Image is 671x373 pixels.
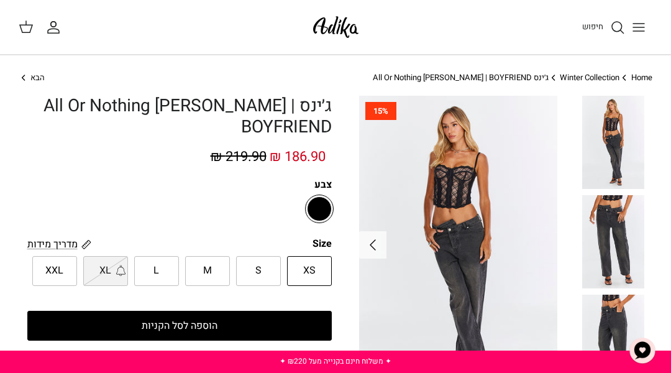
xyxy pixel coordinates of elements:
[27,237,91,251] a: מדריך מידות
[27,96,332,137] h1: ג׳ינס All Or Nothing [PERSON_NAME] | BOYFRIEND
[625,14,652,41] button: Toggle menu
[582,20,625,35] a: חיפוש
[211,147,267,167] span: 219.90 ₪
[255,263,262,279] span: S
[582,21,603,32] span: חיפוש
[203,263,212,279] span: M
[309,12,362,42] img: Adika IL
[359,231,386,259] button: Next
[19,72,652,84] nav: Breadcrumbs
[624,332,661,369] button: צ'אט
[303,263,316,279] span: XS
[27,237,78,252] span: מדריך מידות
[373,71,549,83] a: ג׳ינס All Or Nothing [PERSON_NAME] | BOYFRIEND
[270,147,326,167] span: 186.90 ₪
[19,72,45,84] a: הבא
[45,263,63,279] span: XXL
[560,71,619,83] a: Winter Collection
[313,237,332,251] legend: Size
[30,71,45,83] span: הבא
[27,178,332,191] label: צבע
[280,356,391,367] a: ✦ משלוח חינם בקנייה מעל ₪220 ✦
[153,263,159,279] span: L
[99,263,111,279] span: XL
[27,311,332,341] button: הוספה לסל הקניות
[46,20,66,35] a: החשבון שלי
[631,71,652,83] a: Home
